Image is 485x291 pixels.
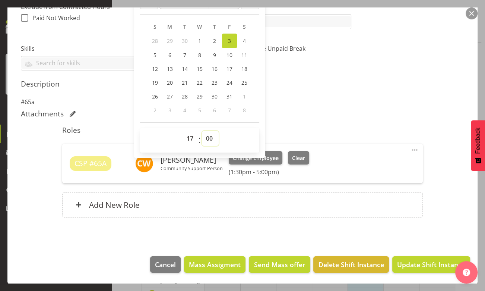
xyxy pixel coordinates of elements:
[192,76,207,90] a: 22
[212,93,218,100] span: 30
[207,76,222,90] a: 23
[152,37,158,44] span: 28
[162,76,177,90] a: 20
[135,154,153,172] img: cindy-walters11379.jpg
[212,79,218,86] span: 23
[89,200,140,210] h6: Add New Role
[168,51,171,59] span: 6
[150,256,181,273] button: Cancel
[222,76,237,90] a: 24
[207,34,222,48] a: 2
[153,107,156,114] span: 2
[463,269,470,276] img: help-xxl-2.png
[62,126,423,135] h5: Roles
[226,51,232,59] span: 10
[189,260,241,269] span: Mass Assigment
[183,107,186,114] span: 4
[162,62,177,76] a: 13
[167,65,173,72] span: 13
[152,65,158,72] span: 12
[167,79,173,86] span: 20
[75,158,107,169] span: CSP #65A
[153,23,156,30] span: S
[192,62,207,76] a: 15
[182,37,188,44] span: 30
[177,90,192,103] a: 28
[243,37,246,44] span: 4
[212,65,218,72] span: 16
[152,93,158,100] span: 26
[21,97,464,106] p: #65a
[152,79,158,86] span: 19
[241,51,247,59] span: 11
[207,62,222,76] a: 16
[32,14,80,22] span: Paid Not Worked
[237,48,252,62] a: 11
[182,93,188,100] span: 28
[21,57,238,69] input: Search for skills
[243,107,246,114] span: 8
[192,90,207,103] a: 29
[226,79,232,86] span: 24
[21,44,238,53] label: Skills
[167,93,173,100] span: 27
[228,23,231,30] span: F
[247,44,351,53] label: Enable Unpaid Break
[292,154,305,162] span: Clear
[237,34,252,48] a: 4
[213,107,216,114] span: 6
[184,256,245,273] button: Mass Assigment
[229,151,283,165] button: Change Employee
[213,37,216,44] span: 2
[177,48,192,62] a: 7
[233,154,279,162] span: Change Employee
[397,260,465,269] span: Update Shift Instance
[192,48,207,62] a: 8
[249,256,310,273] button: Send Mass offer
[222,62,237,76] a: 17
[182,65,188,72] span: 14
[288,151,309,165] button: Clear
[222,90,237,103] a: 31
[177,62,192,76] a: 14
[162,48,177,62] a: 6
[21,109,64,118] h5: Attachments
[168,107,171,114] span: 3
[192,34,207,48] a: 1
[162,90,177,103] a: 27
[207,48,222,62] a: 9
[241,65,247,72] span: 18
[207,90,222,103] a: 30
[228,107,231,114] span: 7
[183,23,186,30] span: T
[213,23,216,30] span: T
[471,120,485,171] button: Feedback - Show survey
[177,76,192,90] a: 21
[475,128,481,154] span: Feedback
[198,131,201,150] span: :
[167,37,173,44] span: 29
[318,260,384,269] span: Delete Shift Instance
[243,93,246,100] span: 1
[198,107,201,114] span: 5
[226,65,232,72] span: 17
[222,48,237,62] a: 10
[182,79,188,86] span: 21
[197,65,203,72] span: 15
[237,76,252,90] a: 25
[183,51,186,59] span: 7
[198,51,201,59] span: 8
[313,256,389,273] button: Delete Shift Instance
[392,256,470,273] button: Update Shift Instance
[153,51,156,59] span: 5
[198,37,201,44] span: 1
[148,90,162,103] a: 26
[148,62,162,76] a: 12
[155,260,176,269] span: Cancel
[167,23,172,30] span: M
[197,93,203,100] span: 29
[213,51,216,59] span: 9
[229,168,309,176] h6: (1:30pm - 5:00pm)
[254,260,305,269] span: Send Mass offer
[148,48,162,62] a: 5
